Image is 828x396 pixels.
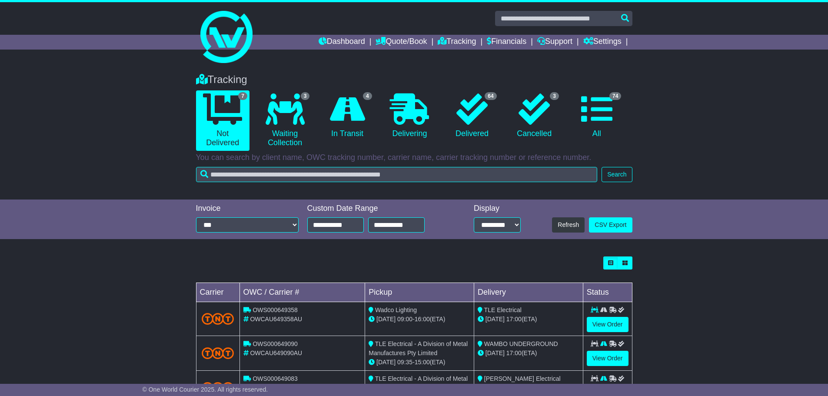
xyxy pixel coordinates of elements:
span: 17:00 [506,349,522,356]
div: Invoice [196,204,299,213]
a: Support [537,35,572,50]
a: View Order [587,351,628,366]
td: Delivery [474,283,583,302]
a: 64 Delivered [445,90,499,142]
span: [DATE] [376,359,396,366]
span: OWS000649358 [253,306,298,313]
button: Search [602,167,632,182]
p: You can search by client name, OWC tracking number, carrier name, carrier tracking number or refe... [196,153,632,163]
span: OWS000649090 [253,340,298,347]
span: OWCAU649090AU [250,349,302,356]
span: 09:00 [397,316,412,323]
img: TNT_Domestic.png [202,382,234,394]
span: 17:00 [506,316,522,323]
div: (ETA) [478,349,579,358]
span: 3 [550,92,559,100]
td: Carrier [196,283,239,302]
span: TLE Electrical [484,306,522,313]
a: Quote/Book [376,35,427,50]
span: 3 [301,92,310,100]
span: OWCAU649358AU [250,316,302,323]
a: 74 All [570,90,623,142]
span: © One World Courier 2025. All rights reserved. [143,386,268,393]
a: Dashboard [319,35,365,50]
div: (ETA) [478,315,579,324]
a: Financials [487,35,526,50]
div: Tracking [192,73,637,86]
div: Custom Date Range [307,204,447,213]
span: 64 [485,92,496,100]
a: Delivering [383,90,436,142]
span: 16:00 [415,316,430,323]
span: TLE Electrical - A Division of Metal Manufactures Pty Limited [369,340,468,356]
a: 3 Waiting Collection [258,90,312,151]
span: [DATE] [376,316,396,323]
td: Pickup [365,283,474,302]
span: 09:35 [397,359,412,366]
span: [DATE] [485,349,505,356]
a: Tracking [438,35,476,50]
span: [DATE] [485,316,505,323]
td: Status [583,283,632,302]
a: Settings [583,35,622,50]
span: OWS000649083 [253,375,298,382]
span: 74 [609,92,621,100]
span: TLE Electrical - A Division of Metal Manufactures Pty Limited [369,375,468,391]
div: - (ETA) [369,358,470,367]
span: Wadco Lighting [375,306,417,313]
span: [PERSON_NAME] Electrical Engineering Services [478,375,561,391]
a: 3 Cancelled [508,90,561,142]
a: 7 Not Delivered [196,90,249,151]
td: OWC / Carrier # [239,283,365,302]
span: WAMBO UNDERGROUND [484,340,558,347]
div: - (ETA) [369,315,470,324]
img: TNT_Domestic.png [202,313,234,325]
span: 15:00 [415,359,430,366]
span: 4 [363,92,372,100]
button: Refresh [552,217,585,233]
span: 7 [238,92,247,100]
div: Display [474,204,521,213]
a: 4 In Transit [320,90,374,142]
img: TNT_Domestic.png [202,347,234,359]
a: CSV Export [589,217,632,233]
a: View Order [587,317,628,332]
